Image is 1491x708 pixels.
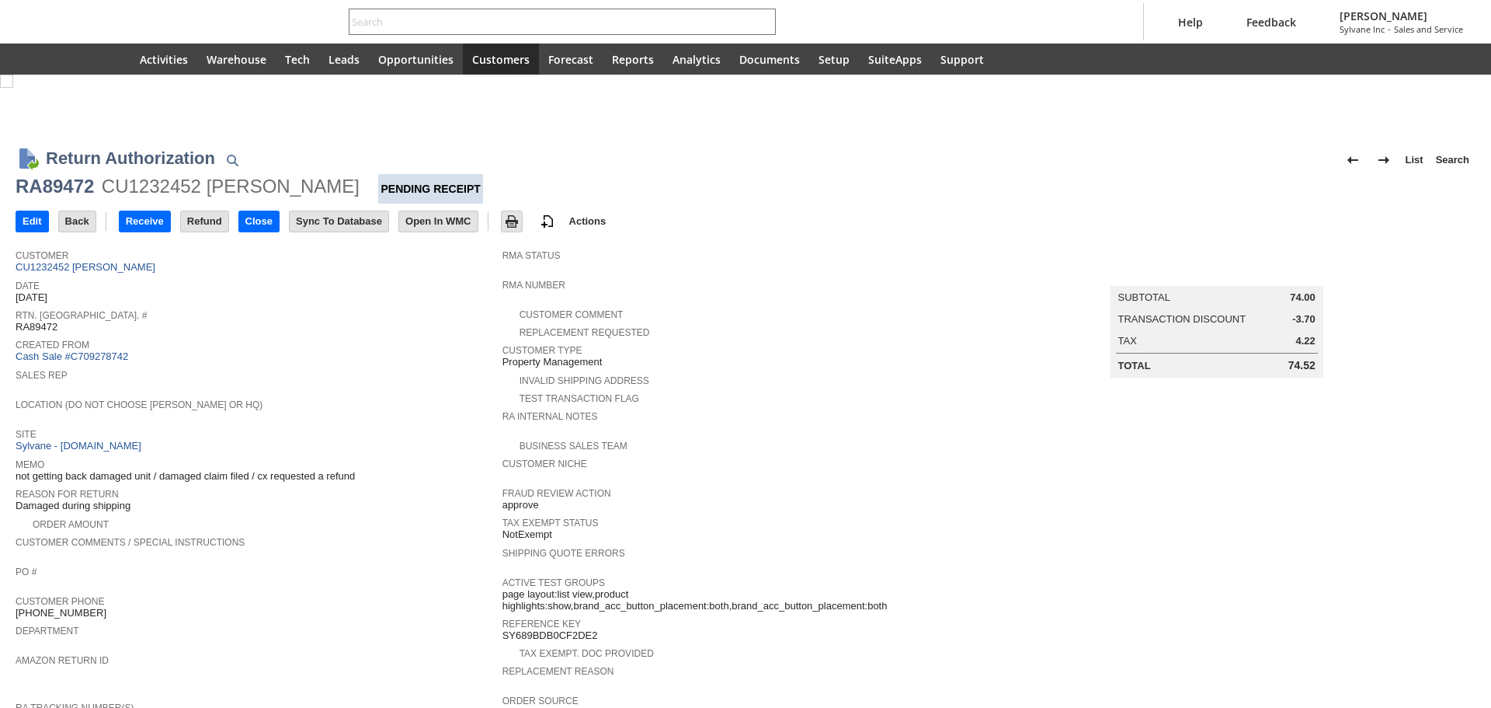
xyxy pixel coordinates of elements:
a: Customer Type [502,345,582,356]
svg: Home [103,50,121,68]
svg: Search [754,12,773,31]
a: Documents [730,44,809,75]
a: Active Test Groups [502,577,605,588]
img: add-record.svg [538,212,557,231]
a: Site [16,429,36,440]
span: Opportunities [378,52,454,67]
span: -3.70 [1292,313,1315,326]
input: Search [349,12,754,31]
input: Receive [120,211,170,232]
span: 74.00 [1290,291,1315,304]
a: RMA Number [502,280,565,291]
a: Setup [809,44,859,75]
span: [PERSON_NAME] [1340,9,1463,23]
a: Actions [563,215,613,227]
input: Edit [16,211,48,232]
span: Damaged during shipping [16,500,130,512]
img: Next [1375,151,1393,169]
a: Tax Exempt Status [502,518,599,528]
a: Leads [319,44,369,75]
a: Sylvane - [DOMAIN_NAME] [16,440,145,452]
span: 4.22 [1296,335,1315,347]
a: Activities [130,44,197,75]
a: Created From [16,340,89,351]
span: Leads [328,52,360,67]
span: Warehouse [207,52,266,67]
div: CU1232452 [PERSON_NAME] [102,174,360,199]
a: RMA Status [502,250,561,261]
img: Previous [1343,151,1362,169]
a: Reports [603,44,663,75]
a: Test Transaction Flag [520,393,639,404]
a: Customer Phone [16,596,104,607]
div: Confirmation [57,87,1467,105]
span: Customers [472,52,530,67]
svg: Recent Records [28,50,47,68]
input: Refund [181,211,228,232]
input: Back [59,211,96,232]
span: - [1388,23,1391,35]
a: SuiteApps [859,44,931,75]
span: Property Management [502,356,603,368]
span: Tech [285,52,310,67]
a: Forecast [539,44,603,75]
a: Analytics [663,44,730,75]
a: Order Amount [33,519,109,530]
a: Tax Exempt. Doc Provided [520,648,654,659]
span: 74.52 [1288,359,1315,372]
a: Tech [276,44,319,75]
span: Sylvane Inc [1340,23,1385,35]
img: Print [502,212,521,231]
a: Transaction Discount [1118,313,1246,325]
a: Business Sales Team [520,441,627,452]
a: Customer [16,250,68,261]
a: Invalid Shipping Address [520,375,649,386]
div: Pending Receipt [378,174,482,204]
a: Support [931,44,993,75]
span: Setup [818,52,850,67]
div: Shortcuts [56,44,93,75]
a: Tax [1118,335,1137,347]
a: Shipping Quote Errors [502,548,625,559]
input: Close [239,211,279,232]
span: page layout:list view,product highlights:show,brand_acc_button_placement:both,brand_acc_button_pl... [502,588,982,612]
a: Reference Key [502,619,581,630]
a: Customers [463,44,539,75]
span: Help [1178,15,1203,30]
span: NotExempt [502,528,552,541]
svg: Shortcuts [65,50,84,68]
img: Quick Find [223,151,242,169]
a: Date [16,281,40,291]
a: Home [93,44,130,75]
a: Department [16,626,79,637]
a: Customer Niche [502,459,587,469]
a: Sales Rep [16,370,68,381]
a: Cash Sale #C709278742 [16,351,128,362]
input: Sync To Database [290,211,388,232]
a: Customer Comment [520,309,624,320]
a: Warehouse [197,44,276,75]
span: Analytics [673,52,721,67]
a: RA Internal Notes [502,411,598,422]
span: Documents [739,52,800,67]
div: Transaction successfully Saved [57,105,1467,117]
span: Activities [140,52,188,67]
a: Total [1118,360,1151,371]
span: SuiteApps [868,52,922,67]
a: Fraud Review Action [502,488,611,499]
caption: Summary [1110,261,1323,286]
span: [PHONE_NUMBER] [16,607,106,619]
a: Subtotal [1118,291,1170,303]
a: Memo [16,459,44,470]
span: RA89472 [16,321,57,333]
a: List [1399,148,1430,173]
a: Replacement Requested [520,327,650,338]
span: approve [502,499,539,511]
input: Open In WMC [399,211,478,232]
span: Sales and Service [1394,23,1463,35]
a: Amazon Return ID [16,655,109,666]
a: PO # [16,567,36,577]
span: Feedback [1246,15,1296,30]
div: RA89472 [16,174,94,199]
a: Reason For Return [16,489,119,500]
